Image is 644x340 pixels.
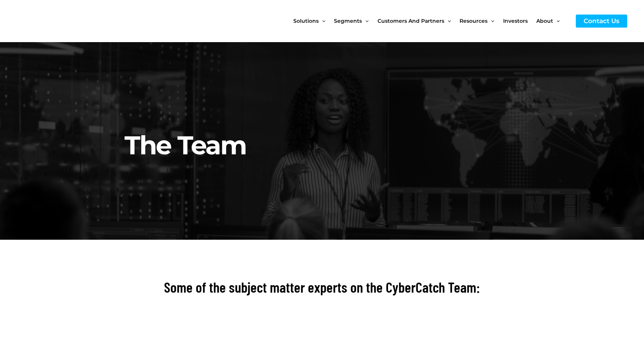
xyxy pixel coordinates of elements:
h2: The Team [124,62,525,162]
nav: Site Navigation: New Main Menu [293,5,568,37]
span: Menu Toggle [319,5,325,37]
span: Menu Toggle [362,5,369,37]
h2: Some of the subject matter experts on the CyberCatch Team: [113,278,531,297]
span: Menu Toggle [444,5,451,37]
span: Menu Toggle [487,5,494,37]
span: Resources [460,5,487,37]
span: Solutions [293,5,319,37]
span: Segments [334,5,362,37]
span: Customers and Partners [378,5,444,37]
span: Investors [503,5,528,37]
span: Menu Toggle [553,5,560,37]
span: About [536,5,553,37]
img: CyberCatch [13,6,102,37]
a: Investors [503,5,536,37]
a: Contact Us [576,15,627,28]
